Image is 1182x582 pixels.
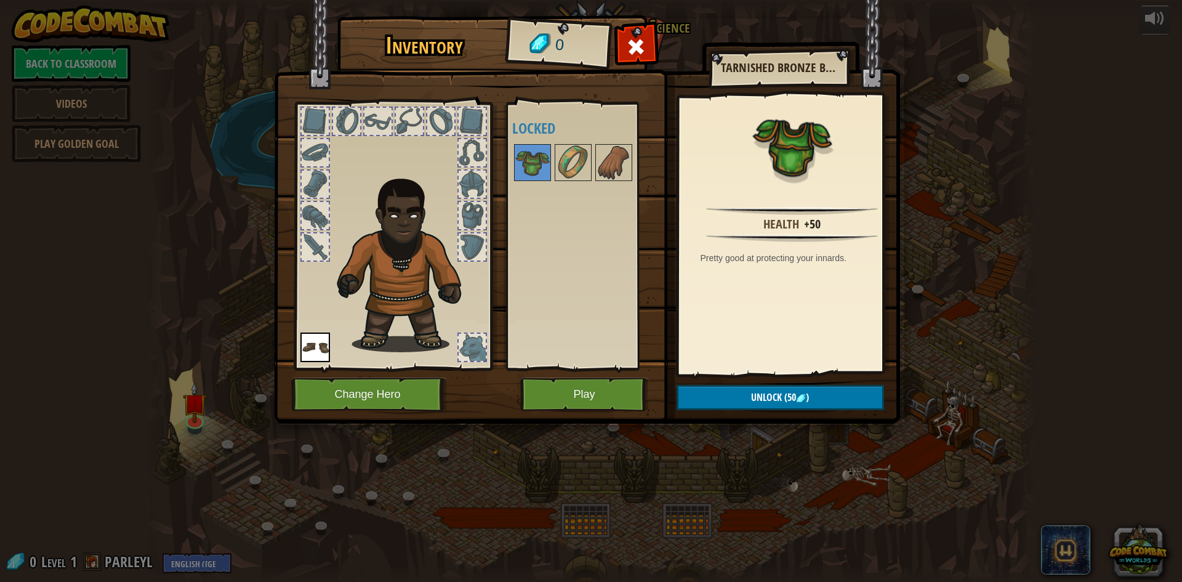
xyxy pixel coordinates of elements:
img: portrait.png [752,106,832,186]
img: hr.png [706,207,877,215]
img: portrait.png [556,145,590,180]
span: ) [806,390,809,404]
button: Change Hero [291,378,448,411]
img: portrait.png [300,333,330,362]
img: portrait.png [515,145,550,180]
span: Unlock [751,390,782,404]
button: Play [520,378,649,411]
h2: Tarnished Bronze Breastplate [721,61,837,75]
span: 0 [554,34,565,57]
img: portrait.png [597,145,631,180]
img: Gordon_Stalwart_Hair.png [331,172,483,352]
div: +50 [804,216,821,233]
img: gem.png [796,394,806,403]
div: Health [763,216,799,233]
h1: Inventory [346,33,503,59]
span: (50 [782,390,796,404]
div: Pretty good at protecting your innards. [701,252,890,264]
h4: Locked [512,120,667,136]
img: hr.png [706,234,877,242]
button: Unlock(50) [677,385,884,410]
